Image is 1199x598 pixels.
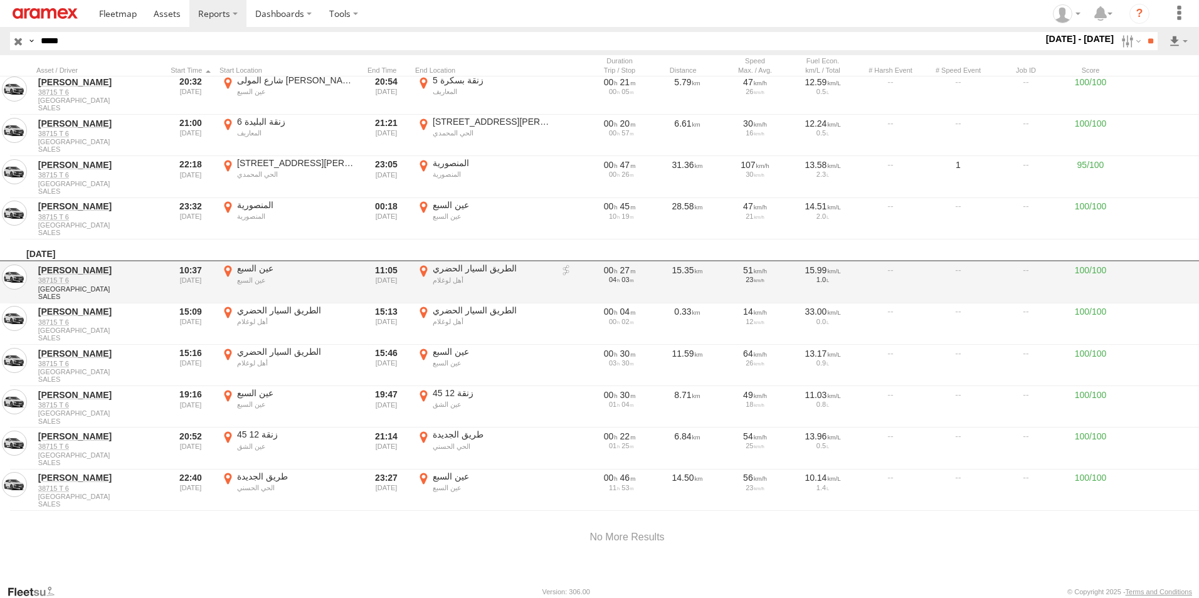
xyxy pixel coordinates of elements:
[1048,4,1085,23] div: Emad Mabrouk
[433,387,551,399] div: 45 زنقة 12
[362,305,410,344] div: 15:13 [DATE]
[620,307,636,317] span: 04
[793,484,852,491] div: 1.4
[433,483,551,492] div: عين السبع
[433,170,551,179] div: المنصورية
[620,160,636,170] span: 47
[237,87,356,96] div: عين السبع
[415,346,553,385] label: Click to View Event Location
[656,116,719,155] div: 6.61
[219,387,357,426] label: Click to View Event Location
[1062,305,1119,344] div: 100/100
[38,348,160,359] a: [PERSON_NAME]
[38,276,160,285] a: 38715 T 6
[433,199,551,211] div: عين السبع
[726,442,784,449] div: 25
[433,359,551,367] div: عين السبع
[38,431,160,442] a: [PERSON_NAME]
[38,285,160,293] span: [GEOGRAPHIC_DATA]
[38,170,160,179] a: 38715 T 6
[1129,4,1149,24] i: ?
[1043,32,1117,46] label: [DATE] - [DATE]
[1067,588,1192,595] div: © Copyright 2025 -
[793,359,852,367] div: 0.9
[167,305,214,344] div: 15:09 [DATE]
[620,77,636,87] span: 21
[609,170,620,178] span: 00
[590,76,649,88] div: [1314s] 29/08/2025 20:32 - 29/08/2025 20:54
[2,201,27,226] a: View Asset in Asset Management
[38,306,160,317] a: [PERSON_NAME]
[362,75,410,113] div: 20:54 [DATE]
[38,138,160,145] span: [GEOGRAPHIC_DATA]
[927,157,990,196] div: 1
[793,159,852,170] div: 13.58
[620,118,636,129] span: 20
[38,442,160,451] a: 38715 T 6
[38,118,160,129] a: [PERSON_NAME]
[542,588,590,595] div: Version: 306.00
[433,129,551,137] div: الحي المحمدي
[2,118,27,143] a: View Asset in Asset Management
[219,199,357,238] label: Click to View Event Location
[621,484,633,491] span: 53
[793,401,852,408] div: 0.8
[726,276,784,283] div: 23
[560,265,573,277] a: View on breadcrumb report
[621,442,633,449] span: 25
[1168,32,1189,50] label: Export results as...
[26,32,36,50] label: Search Query
[656,199,719,238] div: 28.58
[38,221,160,229] span: [GEOGRAPHIC_DATA]
[2,348,27,373] a: View Asset in Asset Management
[793,76,852,88] div: 12.59
[433,157,551,169] div: المنصورية
[726,201,784,212] div: 47
[38,293,160,300] span: Filter Results to this Group
[237,157,356,169] div: [STREET_ADDRESS][PERSON_NAME]
[620,201,636,211] span: 45
[38,401,160,409] a: 38715 T 6
[726,76,784,88] div: 47
[237,346,356,357] div: الطريق السيار الحضري
[621,359,633,367] span: 30
[219,157,357,196] label: Click to View Event Location
[1062,263,1119,302] div: 100/100
[415,305,553,344] label: Click to View Event Location
[620,473,636,483] span: 46
[38,368,160,375] span: [GEOGRAPHIC_DATA]
[38,318,160,327] a: 38715 T 6
[362,471,410,510] div: 23:27 [DATE]
[167,199,214,238] div: 23:32 [DATE]
[726,431,784,442] div: 54
[237,116,356,127] div: 6 زنقة البليدة
[793,442,852,449] div: 0.5
[726,159,784,170] div: 107
[1116,32,1143,50] label: Search Filter Options
[38,334,160,342] span: Filter Results to this Group
[1062,199,1119,238] div: 100/100
[656,346,719,385] div: 11.59
[433,346,551,357] div: عين السبع
[2,472,27,497] a: View Asset in Asset Management
[609,359,620,367] span: 03
[656,471,719,510] div: 14.50
[656,305,719,344] div: 0.33
[38,389,160,401] a: [PERSON_NAME]
[415,75,553,113] label: Click to View Event Location
[656,263,719,302] div: 15.35
[38,129,160,138] a: 38715 T 6
[609,129,620,137] span: 00
[620,265,636,275] span: 27
[433,212,551,221] div: عين السبع
[590,159,649,170] div: [2827s] 29/08/2025 22:18 - 29/08/2025 23:05
[38,229,160,236] span: Filter Results to this Group
[995,66,1057,75] div: Job ID
[167,157,214,196] div: 22:18 [DATE]
[38,359,160,368] a: 38715 T 6
[726,359,784,367] div: 26
[237,212,356,221] div: المنصورية
[1126,588,1192,595] a: Terms and Conditions
[219,263,357,302] label: Click to View Event Location
[609,88,620,95] span: 00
